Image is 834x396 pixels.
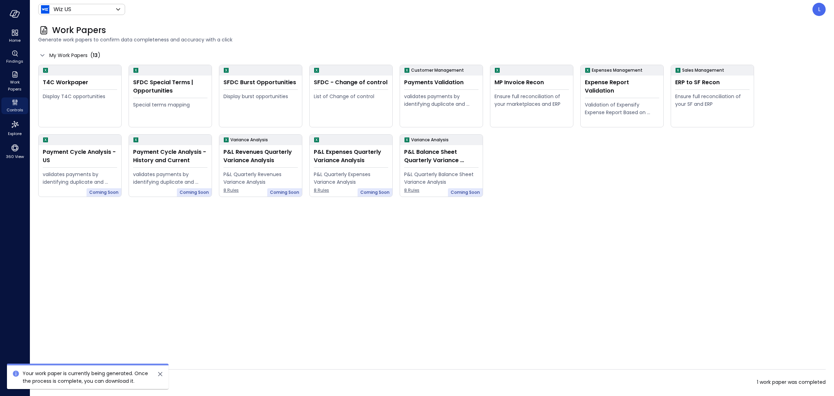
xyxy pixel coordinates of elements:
[818,5,820,14] p: L
[43,148,117,165] div: Payment Cycle Analysis - US
[23,370,148,385] span: Your work paper is currently being generated. Once the process is complete, you can download it.
[314,93,388,100] div: List of Change of control
[411,136,449,143] p: Variance Analysis
[180,189,209,196] span: Coming Soon
[54,5,71,14] p: Wiz US
[314,148,388,165] div: P&L Expenses Quarterly Variance Analysis
[812,3,826,16] div: Leah Collins
[585,78,659,95] div: Expense Report Validation
[585,101,659,116] div: Validation of Expensify Expense Report Based on policy
[404,187,479,194] span: 8 Rules
[133,101,207,109] div: Special terms mapping
[314,171,388,186] div: P&L Quarterly Expenses Variance Analysis
[494,78,569,87] div: MP Invoice Recon
[494,93,569,108] div: Ensure full reconciliation of your marketplaces and ERP
[270,189,299,196] span: Coming Soon
[223,78,298,87] div: SFDC Burst Opportunities
[757,378,826,386] span: 1 work paper was completed
[1,70,28,93] div: Work Papers
[592,67,643,74] p: Expenses Management
[675,93,750,108] div: Ensure full reconciliation of your SF and ERP
[451,189,480,196] span: Coming Soon
[90,51,100,60] div: ( )
[49,52,88,59] span: My Work Papers
[360,189,390,196] span: Coming Soon
[223,148,298,165] div: P&L Revenues Quarterly Variance Analysis
[682,67,724,74] p: Sales Management
[52,25,106,36] span: Work Papers
[9,37,21,44] span: Home
[41,5,49,14] img: Icon
[1,49,28,65] div: Findings
[89,189,118,196] span: Coming Soon
[404,78,479,87] div: Payments Validation
[404,148,479,165] div: P&L Balance Sheet Quarterly Variance Analysis
[1,97,28,114] div: Controls
[230,136,268,143] p: Variance Analysis
[314,78,388,87] div: SFDC - Change of control
[223,93,298,100] div: Display burst opportunities
[1,142,28,161] div: 360 View
[133,78,207,95] div: SFDC Special Terms | Opportunities
[411,67,464,74] p: Customer Management
[6,153,24,160] span: 360 View
[156,370,164,378] button: close
[314,187,388,194] span: 8 Rules
[38,36,826,43] span: Generate work papers to confirm data completeness and accuracy with a click
[133,171,207,186] div: validates payments by identifying duplicate and erroneous entries.
[43,78,117,87] div: T4C Workpaper
[675,78,750,87] div: ERP to SF Recon
[93,52,98,59] span: 13
[6,58,23,65] span: Findings
[8,130,22,137] span: Explore
[43,171,117,186] div: validates payments by identifying duplicate and erroneous entries.
[1,118,28,138] div: Explore
[404,93,479,108] div: validates payments by identifying duplicate and erroneous entries.
[43,93,117,100] div: Display T4C opportunities
[133,148,207,165] div: Payment Cycle Analysis - History and Current
[223,171,298,186] div: P&L Quarterly Revenues Variance Analysis
[7,106,23,113] span: Controls
[4,79,25,93] span: Work Papers
[404,171,479,186] div: P&L Quarterly Balance Sheet Variance Analysis
[1,28,28,45] div: Home
[223,187,298,194] span: 8 Rules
